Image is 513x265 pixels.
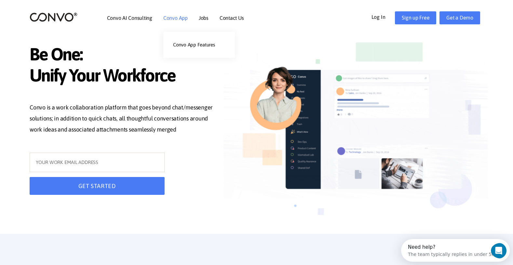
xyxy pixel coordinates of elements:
[223,31,488,235] img: image_not_found
[7,6,95,11] div: Need help?
[220,15,244,20] a: Contact Us
[30,153,165,172] input: YOUR WORK EMAIL ADDRESS
[439,11,480,24] a: Get a Demo
[7,11,95,18] div: The team typically replies in under 5m
[163,38,235,51] a: Convo App Features
[401,239,510,262] iframe: Intercom live chat discovery launcher
[491,243,511,259] iframe: Intercom live chat
[371,11,395,22] a: Log In
[163,15,188,20] a: Convo App
[30,177,165,195] button: GET STARTED
[30,102,213,136] p: Convo is a work collaboration platform that goes beyond chat/messenger solutions; in addition to ...
[395,11,436,24] a: Sign up Free
[199,15,209,20] a: Jobs
[30,44,213,67] span: Be One:
[107,15,152,20] a: Convo AI Consulting
[30,12,77,22] img: logo_2.png
[3,3,114,20] div: Open Intercom Messenger
[30,65,213,88] span: Unify Your Workforce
